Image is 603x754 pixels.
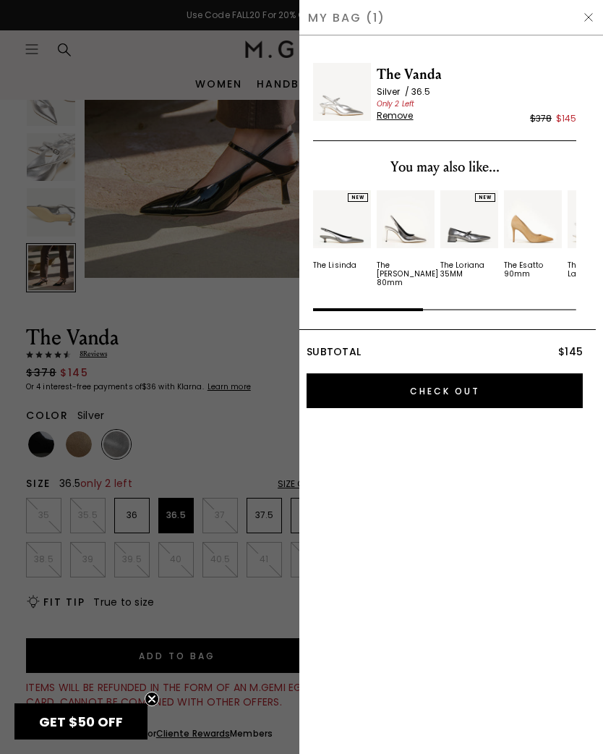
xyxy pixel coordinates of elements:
[313,190,371,248] img: 7387911159867_01_Main_New_TheLisinda_Gunmetal_MetallicLeather_290x387_crop_center.jpg
[583,12,594,23] img: Hide Drawer
[377,190,435,287] a: The [PERSON_NAME] 80mm
[313,156,576,179] div: You may also like...
[377,63,576,86] span: The Vanda
[377,98,414,109] span: Only 2 Left
[377,85,411,98] span: Silver
[307,344,361,359] span: Subtotal
[504,261,562,279] div: The Esatto 90mm
[313,261,356,270] div: The Lisinda
[558,344,583,359] span: $145
[440,190,498,279] a: NEWThe Loriana 35MM
[313,190,371,270] a: NEWThe Lisinda
[313,63,371,121] img: The Vanda
[440,261,498,279] div: The Loriana 35MM
[377,190,435,248] img: 7286683959355_01_Main_New_TheValeria_Silver_Specchio_290x387_crop_center.jpg
[411,85,430,98] span: 36.5
[39,713,123,731] span: GET $50 OFF
[440,190,498,287] div: 3 / 10
[504,190,562,279] a: The Esatto 90mm
[556,111,576,126] div: $145
[145,692,159,706] button: Close teaser
[14,703,147,740] div: GET $50 OFFClose teaser
[530,111,552,126] div: $378
[377,261,438,287] div: The [PERSON_NAME] 80mm
[377,110,414,122] span: Remove
[440,190,498,248] img: 7387975942203_01_Main_New_TheLoriana35_Gunmetal_MetallicLeather_290x387_crop_center.jpg
[504,190,562,248] img: v_09480_01_Main_New_TheEsatto90_Cappuccino_Suede_290x387_crop_center.jpg
[475,193,495,202] div: NEW
[348,193,368,202] div: NEW
[307,373,583,408] input: Check Out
